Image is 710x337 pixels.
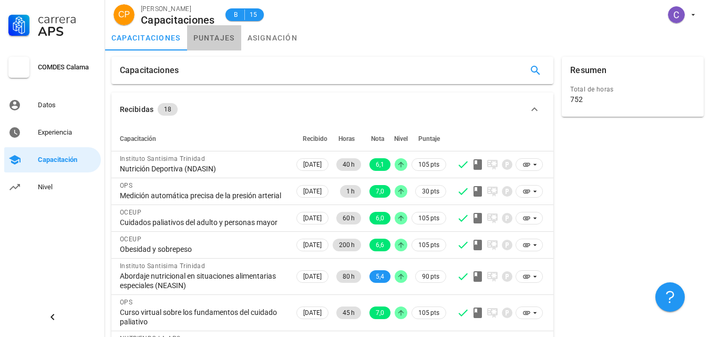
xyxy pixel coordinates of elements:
[105,25,187,50] a: capacitaciones
[394,135,408,142] span: Nivel
[338,135,355,142] span: Horas
[303,159,322,170] span: [DATE]
[418,135,440,142] span: Puntaje
[409,126,448,151] th: Puntaje
[376,212,384,224] span: 6,0
[120,135,156,142] span: Capacitación
[120,236,141,243] span: OCEUP
[187,25,241,50] a: puntajes
[371,135,384,142] span: Nota
[118,4,130,25] span: CP
[38,63,97,72] div: COMDES Calama
[331,126,363,151] th: Horas
[303,271,322,282] span: [DATE]
[241,25,304,50] a: asignación
[418,159,439,170] span: 105 pts
[120,218,286,227] div: Cuidados paliativos del adulto y personas mayor
[418,308,439,318] span: 105 pts
[38,25,97,38] div: APS
[38,13,97,25] div: Carrera
[38,156,97,164] div: Capacitación
[422,186,439,197] span: 30 pts
[303,239,322,251] span: [DATE]
[343,158,355,171] span: 40 h
[249,9,258,20] span: 15
[120,57,179,84] div: Capacitaciones
[343,212,355,224] span: 60 h
[4,120,101,145] a: Experiencia
[418,213,439,223] span: 105 pts
[120,271,286,290] div: Abordaje nutricional en situaciones alimentarias especiales (NEASIN)
[141,14,215,26] div: Capacitaciones
[164,103,171,116] span: 18
[120,191,286,200] div: Medición automática precisa de la presión arterial
[120,209,141,216] span: OCEUP
[668,6,685,23] div: avatar
[303,307,322,319] span: [DATE]
[418,240,439,250] span: 105 pts
[363,126,393,151] th: Nota
[4,147,101,172] a: Capacitación
[111,93,553,126] button: Recibidas 18
[120,308,286,326] div: Curso virtual sobre los fundamentos del cuidado paliativo
[343,270,355,283] span: 80 h
[393,126,409,151] th: Nivel
[120,299,132,306] span: OPS
[346,185,355,198] span: 1 h
[120,182,132,189] span: OPS
[303,212,322,224] span: [DATE]
[4,175,101,200] a: Nivel
[376,239,384,251] span: 6,6
[422,271,439,282] span: 90 pts
[120,244,286,254] div: Obesidad y sobrepeso
[120,262,205,270] span: Instituto Santisima Trinidad
[111,126,294,151] th: Capacitación
[570,57,606,84] div: Resumen
[38,101,97,109] div: Datos
[38,128,97,137] div: Experiencia
[376,158,384,171] span: 6,1
[4,93,101,118] a: Datos
[294,126,331,151] th: Recibido
[114,4,135,25] div: avatar
[141,4,215,14] div: [PERSON_NAME]
[120,104,153,115] div: Recibidas
[303,186,322,197] span: [DATE]
[376,307,384,319] span: 7,0
[339,239,355,251] span: 200 h
[570,95,583,104] div: 752
[232,9,240,20] span: B
[343,307,355,319] span: 45 h
[303,135,327,142] span: Recibido
[120,164,286,173] div: Nutrición Deportiva (NDASIN)
[376,185,384,198] span: 7,0
[120,155,205,162] span: Instituto Santisima Trinidad
[570,84,695,95] div: Total de horas
[38,183,97,191] div: Nivel
[376,270,384,283] span: 5,4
